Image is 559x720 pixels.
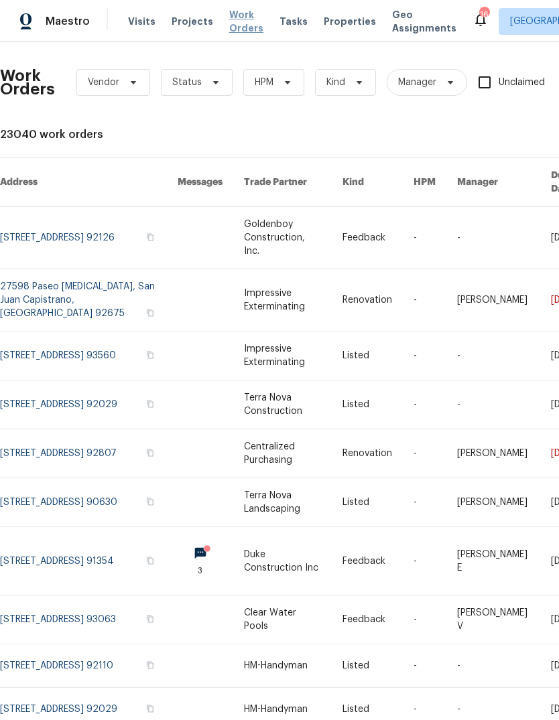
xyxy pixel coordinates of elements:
td: [PERSON_NAME] E [446,527,540,595]
td: - [446,644,540,688]
td: - [403,269,446,332]
span: Projects [172,15,213,28]
th: Trade Partner [233,158,332,207]
span: Properties [324,15,376,28]
span: Geo Assignments [392,8,456,35]
td: - [403,527,446,595]
span: Manager [398,76,436,89]
span: Unclaimed [499,76,545,90]
td: [PERSON_NAME] V [446,595,540,644]
button: Copy Address [144,398,156,410]
td: - [403,429,446,478]
th: Kind [332,158,403,207]
td: Listed [332,332,403,380]
span: Tasks [279,17,308,26]
td: Listed [332,478,403,527]
div: 16 [479,8,489,21]
td: - [403,380,446,429]
td: [PERSON_NAME] [446,429,540,478]
td: Listed [332,380,403,429]
button: Copy Address [144,659,156,671]
td: - [446,332,540,380]
td: Impressive Exterminating [233,332,332,380]
td: [PERSON_NAME] [446,478,540,527]
td: - [403,332,446,380]
span: Visits [128,15,156,28]
button: Copy Address [144,349,156,361]
td: Duke Construction Inc [233,527,332,595]
td: Feedback [332,207,403,269]
th: Manager [446,158,540,207]
span: Kind [326,76,345,89]
td: HM-Handyman [233,644,332,688]
td: [PERSON_NAME] [446,269,540,332]
span: Maestro [46,15,90,28]
td: - [446,380,540,429]
th: HPM [403,158,446,207]
td: - [446,207,540,269]
span: Status [172,76,202,89]
th: Messages [167,158,233,207]
td: Feedback [332,595,403,644]
button: Copy Address [144,613,156,625]
button: Copy Address [144,231,156,243]
span: Work Orders [229,8,263,35]
td: Terra Nova Landscaping [233,478,332,527]
td: Renovation [332,269,403,332]
td: - [403,207,446,269]
button: Copy Address [144,555,156,567]
td: Renovation [332,429,403,478]
button: Copy Address [144,447,156,459]
td: Listed [332,644,403,688]
button: Copy Address [144,496,156,508]
td: Goldenboy Construction, Inc. [233,207,332,269]
span: HPM [255,76,273,89]
button: Copy Address [144,307,156,319]
span: Vendor [88,76,119,89]
td: Centralized Purchasing [233,429,332,478]
td: Impressive Exterminating [233,269,332,332]
td: Feedback [332,527,403,595]
td: - [403,478,446,527]
td: - [403,644,446,688]
button: Copy Address [144,703,156,715]
td: - [403,595,446,644]
td: Terra Nova Construction [233,380,332,429]
td: Clear Water Pools [233,595,332,644]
